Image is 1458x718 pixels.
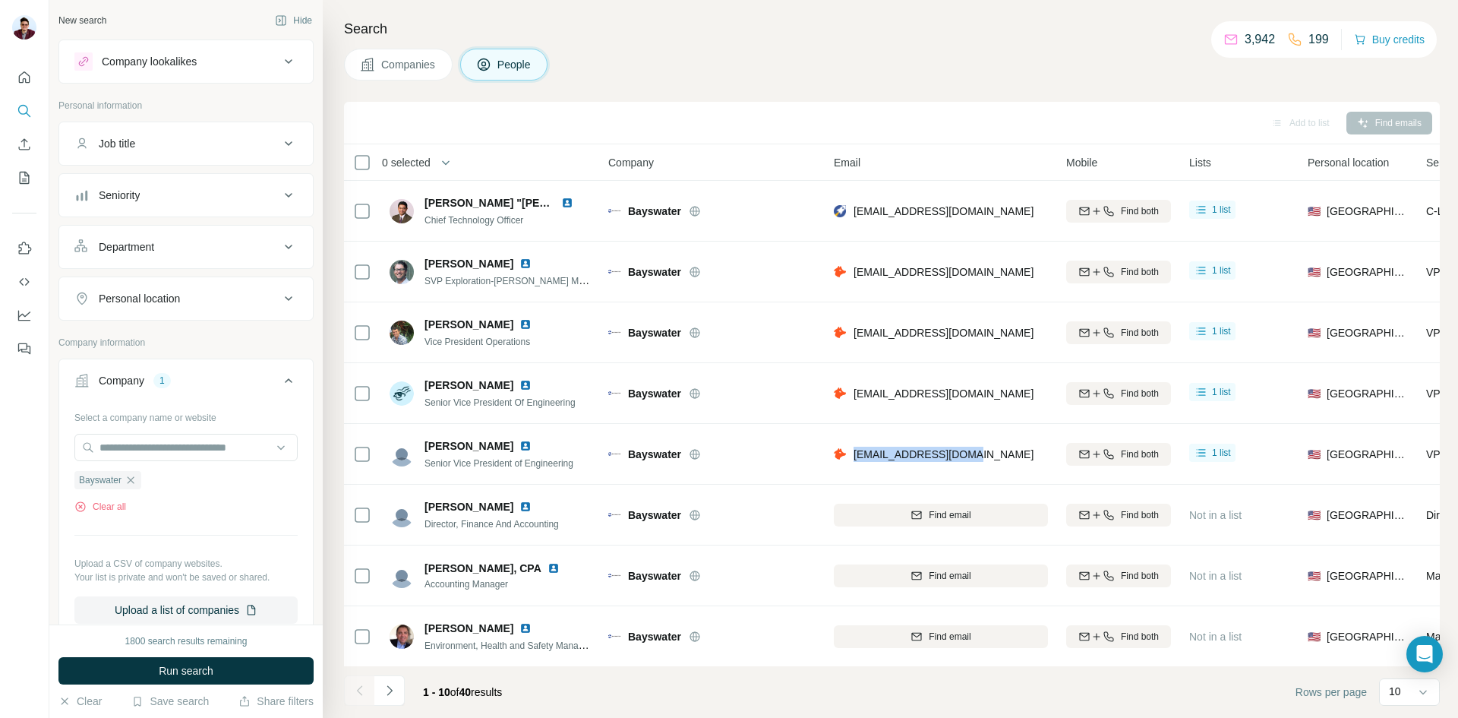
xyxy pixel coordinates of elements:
[159,663,213,678] span: Run search
[628,568,681,584] span: Bayswater
[238,694,314,709] button: Share filters
[12,164,36,191] button: My lists
[344,18,1440,40] h4: Search
[382,155,431,170] span: 0 selected
[854,327,1034,339] span: [EMAIL_ADDRESS][DOMAIN_NAME]
[1121,630,1159,644] span: Find both
[608,155,654,170] span: Company
[390,503,414,527] img: Avatar
[390,260,414,284] img: Avatar
[1212,203,1231,217] span: 1 list
[834,155,860,170] span: Email
[459,686,472,698] span: 40
[628,447,681,462] span: Bayswater
[99,373,144,388] div: Company
[125,634,248,648] div: 1800 search results remaining
[58,14,106,27] div: New search
[58,99,314,112] p: Personal information
[1308,264,1321,280] span: 🇺🇸
[608,208,620,213] img: Logo of Bayswater
[153,374,171,387] div: 1
[519,440,532,452] img: LinkedIn logo
[1308,155,1389,170] span: Personal location
[74,405,298,425] div: Select a company name or website
[834,325,846,340] img: provider hunter logo
[1121,204,1159,218] span: Find both
[58,336,314,350] p: Company information
[1426,387,1441,400] span: VP
[99,188,140,203] div: Seniority
[59,125,313,162] button: Job title
[1295,685,1367,700] span: Rows per page
[1308,629,1321,644] span: 🇺🇸
[1121,387,1159,400] span: Find both
[12,15,36,40] img: Avatar
[1121,326,1159,340] span: Find both
[424,337,530,347] span: Vice President Operations
[929,630,970,644] span: Find email
[390,625,414,649] img: Avatar
[74,571,298,584] p: Your list is private and won't be saved or shared.
[424,639,592,651] span: Environment, Health and Safety Manager
[548,562,560,574] img: LinkedIn logo
[1308,204,1321,219] span: 🇺🇸
[74,557,298,571] p: Upload a CSV of company websites.
[608,330,620,334] img: Logo of Bayswater
[519,318,532,331] img: LinkedIn logo
[854,266,1034,278] span: [EMAIL_ADDRESS][DOMAIN_NAME]
[99,136,135,151] div: Job title
[390,442,414,467] img: Avatar
[1327,264,1408,280] span: [GEOGRAPHIC_DATA]
[424,458,573,469] span: Senior Vice President of Engineering
[519,379,532,391] img: LinkedIn logo
[390,199,414,223] img: Avatar
[1327,204,1408,219] span: [GEOGRAPHIC_DATA]
[59,43,313,80] button: Company lookalikes
[59,229,313,265] button: Department
[12,302,36,329] button: Dashboard
[834,386,846,401] img: provider hunter logo
[1327,629,1408,644] span: [GEOGRAPHIC_DATA]
[1121,448,1159,461] span: Find both
[390,564,414,588] img: Avatar
[1121,569,1159,583] span: Find both
[424,378,513,393] span: [PERSON_NAME]
[390,321,414,345] img: Avatar
[608,391,620,395] img: Logo of Bayswater
[424,215,523,226] span: Chief Technology Officer
[381,57,437,72] span: Companies
[1308,30,1329,49] p: 199
[608,634,620,638] img: Logo of Bayswater
[1189,631,1242,643] span: Not in a list
[834,504,1048,527] button: Find email
[519,622,532,634] img: LinkedIn logo
[424,317,513,332] span: [PERSON_NAME]
[424,621,513,636] span: [PERSON_NAME]
[561,197,573,209] img: LinkedIn logo
[1212,385,1231,399] span: 1 list
[628,386,681,401] span: Bayswater
[608,573,620,577] img: Logo of Bayswater
[1308,447,1321,462] span: 🇺🇸
[1066,321,1171,344] button: Find both
[1189,155,1211,170] span: Lists
[424,274,607,286] span: SVP Exploration-[PERSON_NAME] Manager
[1121,508,1159,522] span: Find both
[628,508,681,523] span: Bayswater
[834,565,1048,587] button: Find email
[1066,504,1171,527] button: Find both
[423,686,450,698] span: 1 - 10
[1245,30,1275,49] p: 3,942
[608,451,620,456] img: Logo of Bayswater
[12,235,36,262] button: Use Surfe on LinkedIn
[1066,261,1171,283] button: Find both
[519,258,532,270] img: LinkedIn logo
[497,57,532,72] span: People
[1212,264,1231,277] span: 1 list
[424,577,578,591] span: Accounting Manager
[59,280,313,317] button: Personal location
[264,9,323,32] button: Hide
[1354,29,1425,50] button: Buy credits
[59,177,313,214] button: Seniority
[854,205,1034,217] span: [EMAIL_ADDRESS][DOMAIN_NAME]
